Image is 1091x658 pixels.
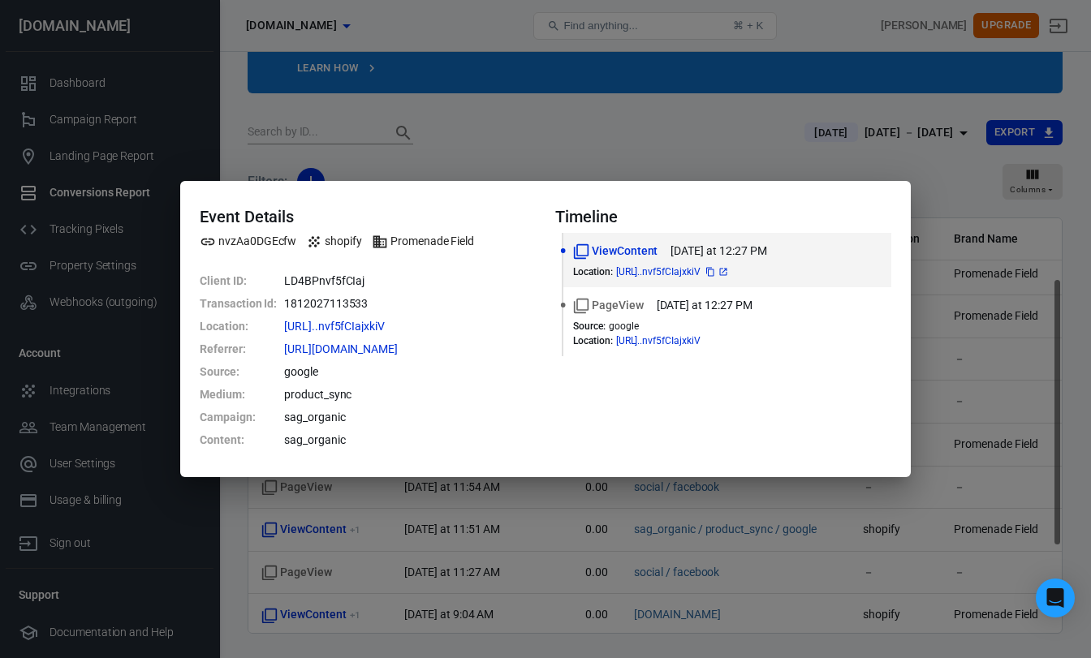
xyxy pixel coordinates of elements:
span: https://www.promenadefield.com/products/couples-mug?variant=42303163859172&country=US&currency=US... [616,336,730,346]
dt: Location : [200,315,281,338]
dt: Location : [573,335,613,346]
dt: Campaign : [200,406,281,428]
span: Standard event name [573,297,644,314]
span: https://www.promenadefield.com/products/couples-mug?variant=42303163859172&country=US&currency=US... [616,267,730,277]
span: https://www.google.com/ [284,343,427,355]
dt: Source : [200,360,281,383]
span: https://www.promenadefield.com/products/couples-mug?variant=42303163859172&country=US&currency=US... [284,320,414,332]
dd: LD4BPnvf5fCIaj [284,269,536,292]
span: Brand name [372,233,474,250]
span: Integration [306,233,362,250]
dd: product_sync [284,383,536,406]
dt: Referrer : [200,338,281,360]
dd: sag_organic [284,428,536,451]
span: google [609,320,639,332]
dt: Medium : [200,383,281,406]
dt: Content : [200,428,281,451]
time: 2025-09-09T12:27:46-07:00 [657,297,752,314]
dt: Transaction Id : [200,292,281,315]
h4: Event Details [200,207,536,226]
dt: Client ID : [200,269,281,292]
dd: google [284,360,536,383]
span: Property [200,233,296,250]
dd: https://www.google.com/ [284,338,536,360]
h4: Timeline [555,207,891,226]
dt: Location : [573,266,613,277]
button: copy [704,265,717,278]
a: Open in new tab [717,265,730,278]
time: 2025-09-09T12:27:47-07:00 [671,243,766,260]
span: Standard event name [573,243,658,260]
dd: sag_organic [284,406,536,428]
dt: Source : [573,320,606,332]
dd: 1812027113533 [284,292,536,315]
dd: https://www.promenadefield.com/products/couples-mug?variant=42303163859172&country=US&currency=US... [284,315,536,338]
div: Open Intercom Messenger [1036,578,1075,617]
